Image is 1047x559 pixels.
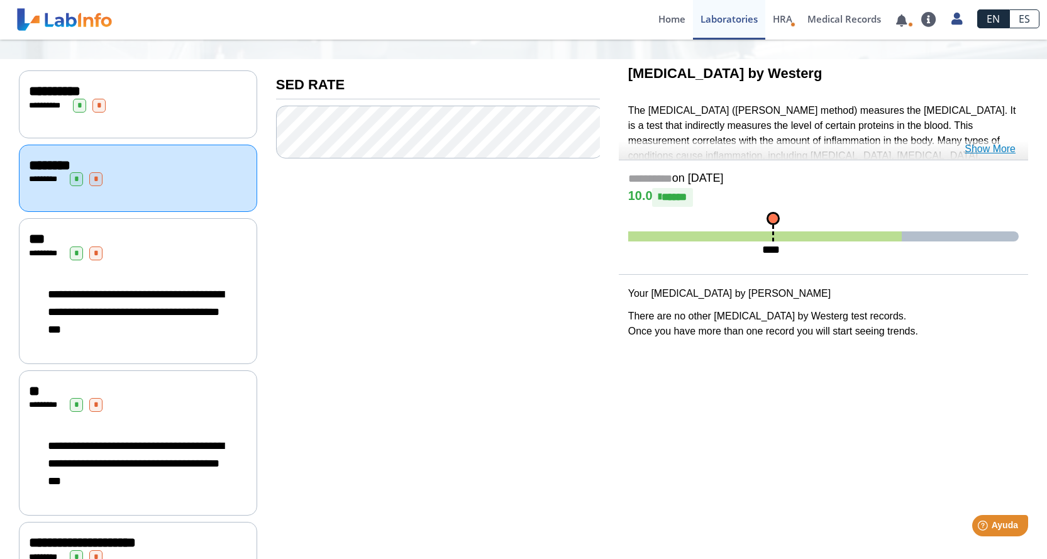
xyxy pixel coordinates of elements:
a: Show More [965,141,1016,157]
b: SED RATE [276,77,345,92]
p: The [MEDICAL_DATA] ([PERSON_NAME] method) measures the [MEDICAL_DATA]. It is a test that indirect... [628,103,1019,179]
b: [MEDICAL_DATA] by Westerg [628,65,823,81]
p: There are no other [MEDICAL_DATA] by Westerg test records. Once you have more than one record you... [628,309,1019,339]
iframe: Help widget launcher [935,510,1033,545]
h5: on [DATE] [628,172,1019,186]
a: ES [1009,9,1039,28]
h4: 10.0 [628,188,1019,207]
a: EN [977,9,1009,28]
p: Your [MEDICAL_DATA] by [PERSON_NAME] [628,286,1019,301]
span: HRA [773,13,792,25]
